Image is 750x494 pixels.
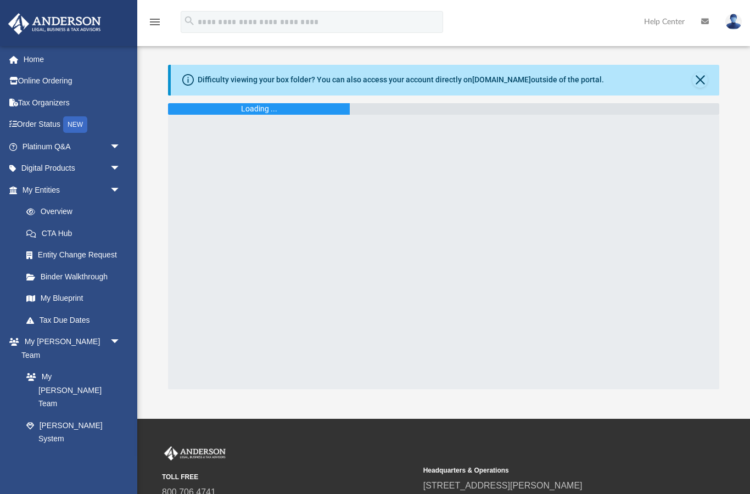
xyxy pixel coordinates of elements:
[8,92,137,114] a: Tax Organizers
[8,158,137,179] a: Digital Productsarrow_drop_down
[8,114,137,136] a: Order StatusNEW
[15,366,126,415] a: My [PERSON_NAME] Team
[15,266,137,288] a: Binder Walkthrough
[15,414,132,450] a: [PERSON_NAME] System
[472,75,531,84] a: [DOMAIN_NAME]
[162,446,228,461] img: Anderson Advisors Platinum Portal
[183,15,195,27] i: search
[198,74,604,86] div: Difficulty viewing your box folder? You can also access your account directly on outside of the p...
[15,201,137,223] a: Overview
[15,450,132,471] a: Client Referrals
[725,14,742,30] img: User Pic
[423,465,677,475] small: Headquarters & Operations
[148,15,161,29] i: menu
[63,116,87,133] div: NEW
[5,13,104,35] img: Anderson Advisors Platinum Portal
[8,179,137,201] a: My Entitiesarrow_drop_down
[15,309,137,331] a: Tax Due Dates
[110,331,132,353] span: arrow_drop_down
[110,179,132,201] span: arrow_drop_down
[15,244,137,266] a: Entity Change Request
[241,103,277,115] div: Loading ...
[692,72,708,88] button: Close
[15,288,132,310] a: My Blueprint
[162,472,416,482] small: TOLL FREE
[110,136,132,158] span: arrow_drop_down
[15,222,137,244] a: CTA Hub
[110,158,132,180] span: arrow_drop_down
[8,70,137,92] a: Online Ordering
[8,136,137,158] a: Platinum Q&Aarrow_drop_down
[8,48,137,70] a: Home
[423,481,583,490] a: [STREET_ADDRESS][PERSON_NAME]
[148,21,161,29] a: menu
[8,331,132,366] a: My [PERSON_NAME] Teamarrow_drop_down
